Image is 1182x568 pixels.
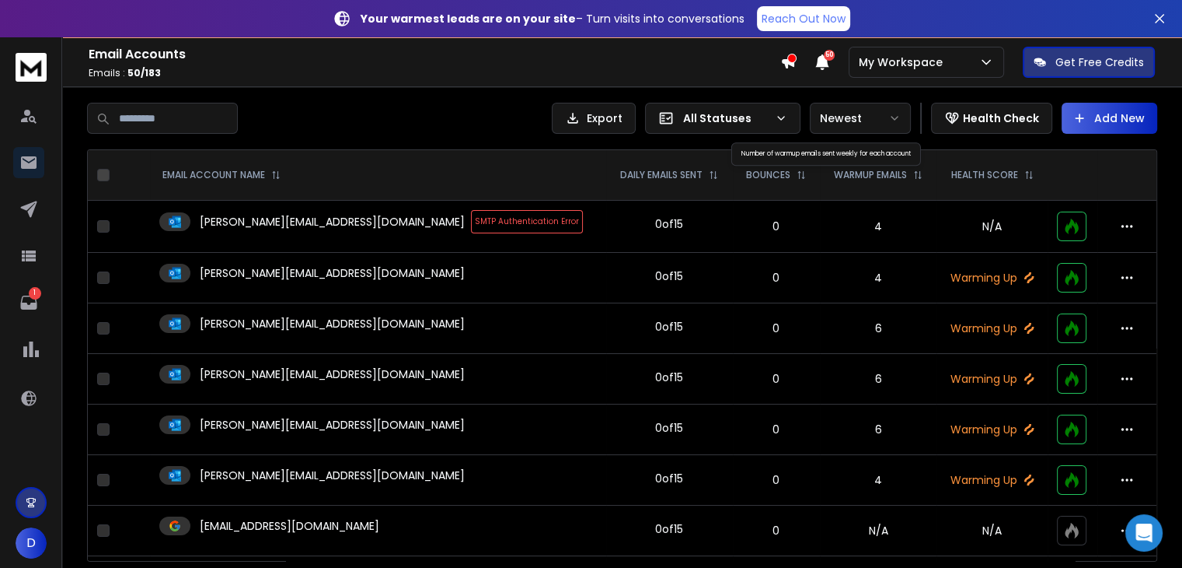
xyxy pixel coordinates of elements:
[683,110,769,126] p: All Statuses
[946,371,1037,387] p: Warming Up
[946,422,1037,437] p: Warming Up
[200,518,379,534] p: [EMAIL_ADDRESS][DOMAIN_NAME]
[655,370,683,385] div: 0 of 15
[742,523,811,538] p: 0
[810,103,911,134] button: Newest
[200,214,465,230] p: [PERSON_NAME][EMAIL_ADDRESS][DOMAIN_NAME]
[655,216,683,232] div: 0 of 15
[859,54,949,70] p: My Workspace
[820,201,937,253] td: 4
[89,45,780,64] h1: Email Accounts
[946,321,1037,336] p: Warming Up
[746,169,790,181] p: BOUNCES
[200,265,465,281] p: [PERSON_NAME][EMAIL_ADDRESS][DOMAIN_NAME]
[361,11,744,26] p: – Turn visits into conversations
[946,472,1037,488] p: Warming Up
[1055,54,1144,70] p: Get Free Credits
[127,66,161,79] span: 50 / 183
[655,319,683,335] div: 0 of 15
[757,6,850,31] a: Reach Out Now
[16,53,47,82] img: logo
[820,253,937,303] td: 4
[946,523,1037,538] p: N/A
[200,316,465,331] p: [PERSON_NAME][EMAIL_ADDRESS][DOMAIN_NAME]
[931,103,1052,134] button: Health Check
[742,270,811,286] p: 0
[471,210,583,233] span: SMTP Authentication Error
[89,67,780,79] p: Emails :
[820,455,937,506] td: 4
[552,103,636,134] button: Export
[620,169,703,181] p: DAILY EMAILS SENT
[963,110,1039,126] p: Health Check
[1125,514,1163,552] div: Open Intercom Messenger
[820,405,937,455] td: 6
[655,471,683,486] div: 0 of 15
[29,287,41,300] p: 1
[655,521,683,537] div: 0 of 15
[200,417,465,433] p: [PERSON_NAME][EMAIL_ADDRESS][DOMAIN_NAME]
[834,169,907,181] p: WARMUP EMAILS
[742,371,811,387] p: 0
[16,528,47,559] button: D
[951,169,1018,181] p: HEALTH SCORE
[13,287,44,318] a: 1
[741,149,911,158] span: Number of warmup emails sent weekly for each account
[762,11,846,26] p: Reach Out Now
[946,270,1037,286] p: Warming Up
[824,50,835,61] span: 50
[1062,103,1157,134] button: Add New
[200,468,465,483] p: [PERSON_NAME][EMAIL_ADDRESS][DOMAIN_NAME]
[742,422,811,437] p: 0
[946,219,1037,234] p: N/A
[162,169,281,181] div: EMAIL ACCOUNT NAME
[820,506,937,556] td: N/A
[742,219,811,234] p: 0
[820,354,937,405] td: 6
[820,303,937,354] td: 6
[361,11,576,26] strong: Your warmest leads are on your site
[742,321,811,336] p: 0
[655,268,683,284] div: 0 of 15
[742,472,811,488] p: 0
[1023,47,1155,78] button: Get Free Credits
[655,420,683,436] div: 0 of 15
[200,366,465,382] p: [PERSON_NAME][EMAIL_ADDRESS][DOMAIN_NAME]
